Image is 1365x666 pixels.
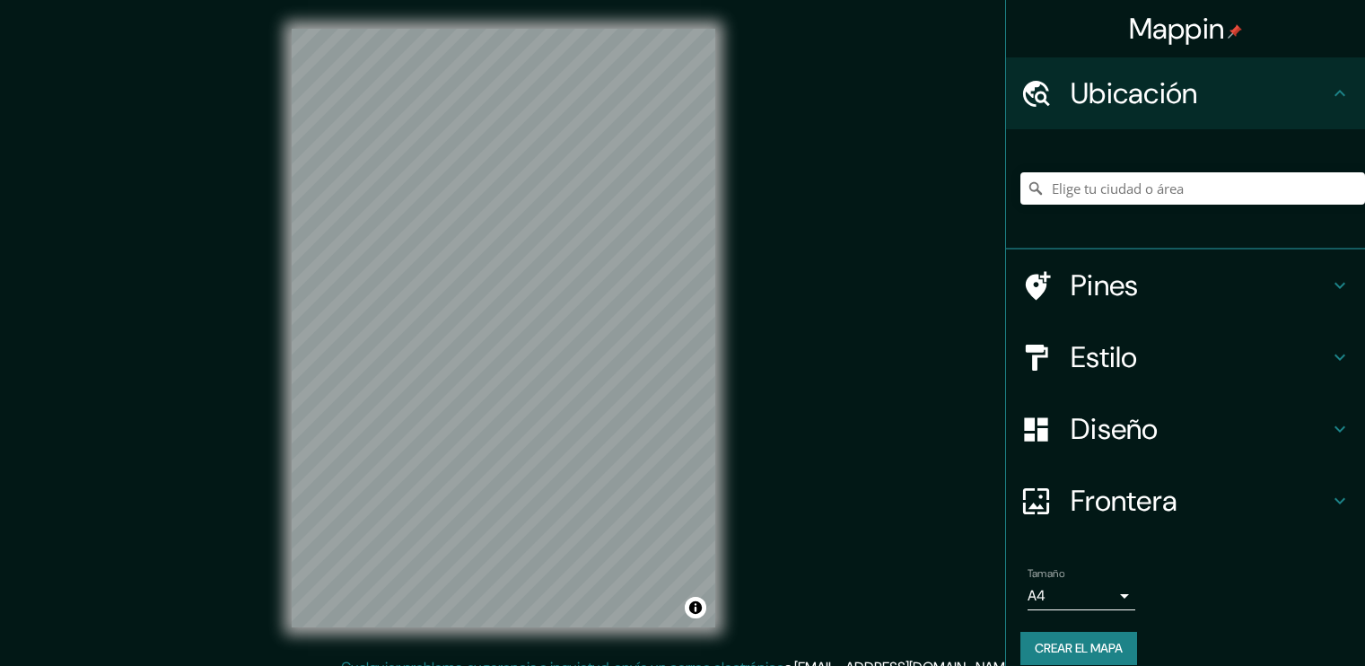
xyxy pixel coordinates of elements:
label: Tamaño [1028,566,1064,582]
canvas: Mapa [292,29,715,627]
font: Crear el mapa [1035,637,1123,660]
h4: Ubicación [1071,75,1329,111]
h4: Diseño [1071,411,1329,447]
input: Elige tu ciudad o área [1020,172,1365,205]
div: Frontera [1006,465,1365,537]
div: A4 [1028,582,1135,610]
h4: Estilo [1071,339,1329,375]
div: Pines [1006,250,1365,321]
div: Ubicación [1006,57,1365,129]
h4: Pines [1071,267,1329,303]
button: Alternar atribución [685,597,706,618]
h4: Frontera [1071,483,1329,519]
button: Crear el mapa [1020,632,1137,665]
img: pin-icon.png [1228,24,1242,39]
div: Diseño [1006,393,1365,465]
div: Estilo [1006,321,1365,393]
font: Mappin [1129,10,1225,48]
